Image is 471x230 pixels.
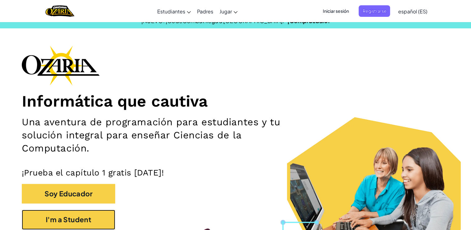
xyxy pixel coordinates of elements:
[154,3,194,20] a: Estudiantes
[319,5,352,17] button: Iniciar sesión
[194,3,216,20] a: Padres
[359,5,390,17] button: Registrarse
[157,8,185,15] span: Estudiantes
[398,8,427,15] span: español (ES)
[219,8,232,15] span: Jugar
[22,167,449,178] p: ¡Prueba el capítulo 1 gratis [DATE]!
[22,46,100,85] img: Ozaria branding logo
[22,210,115,229] button: I'm a Student
[45,5,74,17] a: Ozaria by CodeCombat logo
[22,92,449,111] h1: Informática que cautiva
[22,116,308,155] h2: Una aventura de programación para estudiantes y tu solución integral para enseñar Ciencias de la ...
[45,5,74,17] img: Home
[395,3,430,20] a: español (ES)
[216,3,241,20] a: Jugar
[22,184,115,204] button: Soy Educador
